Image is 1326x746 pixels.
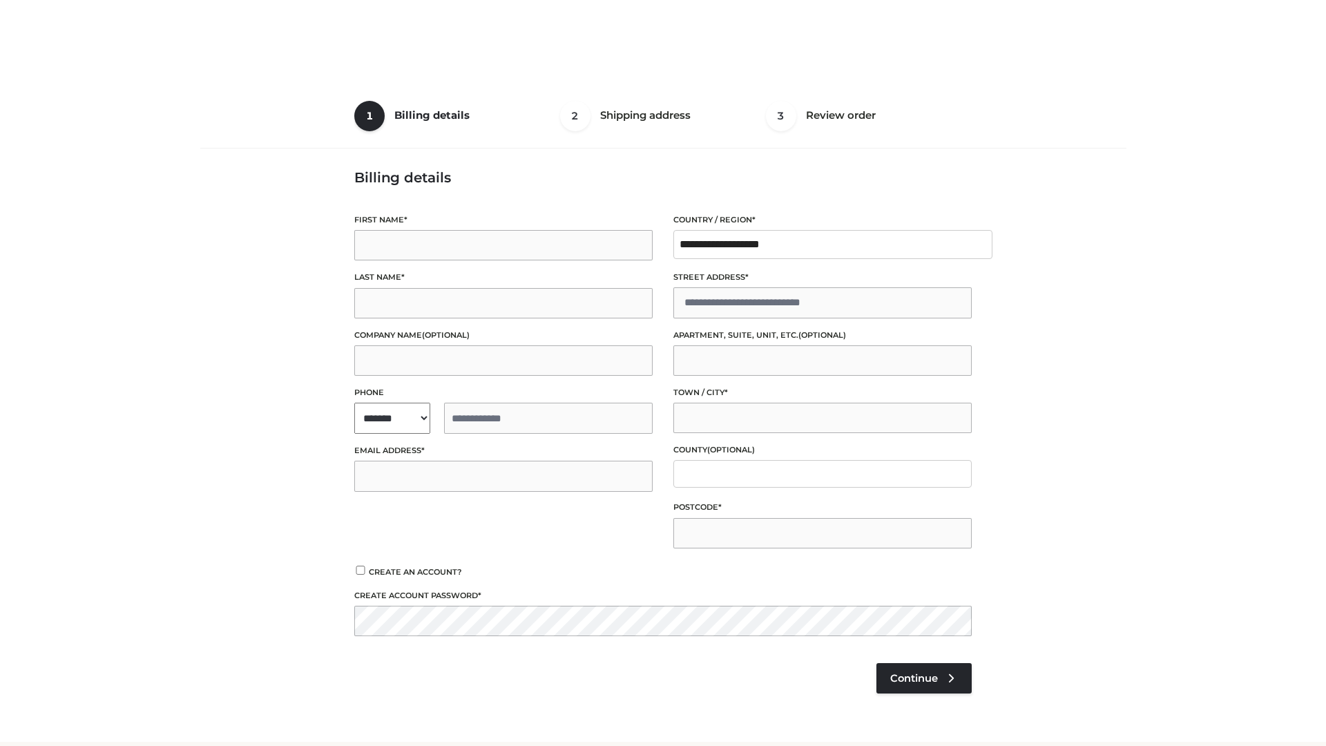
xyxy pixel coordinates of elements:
span: (optional) [422,330,470,340]
a: Continue [876,663,972,694]
label: Email address [354,444,653,457]
label: Phone [354,386,653,399]
label: Company name [354,329,653,342]
label: Postcode [673,501,972,514]
span: Review order [806,108,876,122]
label: County [673,443,972,457]
span: Billing details [394,108,470,122]
label: Apartment, suite, unit, etc. [673,329,972,342]
span: 2 [560,101,590,131]
input: Create an account? [354,566,367,575]
label: First name [354,213,653,227]
label: Town / City [673,386,972,399]
span: (optional) [707,445,755,455]
label: Last name [354,271,653,284]
h3: Billing details [354,169,972,186]
label: Create account password [354,589,972,602]
label: Street address [673,271,972,284]
span: Continue [890,672,938,685]
span: Create an account? [369,567,462,577]
span: (optional) [798,330,846,340]
span: Shipping address [600,108,691,122]
span: 3 [766,101,796,131]
label: Country / Region [673,213,972,227]
span: 1 [354,101,385,131]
